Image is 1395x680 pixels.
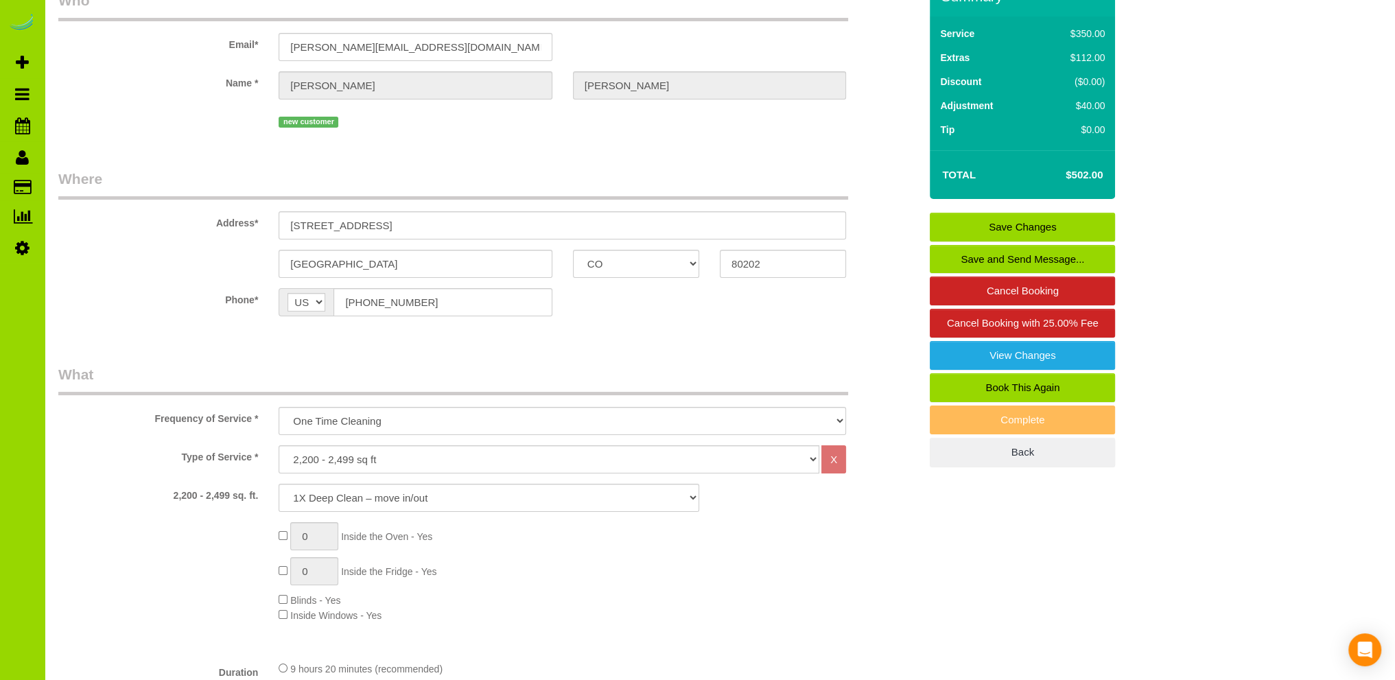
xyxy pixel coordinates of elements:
a: Cancel Booking [930,277,1115,305]
label: 2,200 - 2,499 sq. ft. [48,484,268,502]
a: Book This Again [930,373,1115,402]
input: Email* [279,33,552,61]
label: Duration [48,661,268,679]
label: Tip [940,123,954,137]
span: Inside Windows - Yes [290,610,382,621]
label: Email* [48,33,268,51]
span: Inside the Oven - Yes [341,531,432,542]
label: Service [940,27,974,40]
strong: Total [942,169,976,180]
label: Frequency of Service * [48,407,268,425]
legend: Where [58,169,848,200]
span: new customer [279,117,338,128]
div: $0.00 [1042,123,1105,137]
label: Type of Service * [48,445,268,464]
span: Cancel Booking with 25.00% Fee [947,317,1099,329]
label: Name * [48,71,268,90]
a: Save and Send Message... [930,245,1115,274]
input: Phone* [333,288,552,316]
a: Cancel Booking with 25.00% Fee [930,309,1115,338]
span: 9 hours 20 minutes (recommended) [290,664,443,675]
div: $40.00 [1042,99,1105,113]
div: $112.00 [1042,51,1105,65]
label: Discount [940,75,981,89]
a: View Changes [930,341,1115,370]
label: Phone* [48,288,268,307]
input: City* [279,250,552,278]
legend: What [58,364,848,395]
img: Automaid Logo [8,14,36,33]
label: Address* [48,211,268,230]
span: Inside the Fridge - Yes [341,566,436,577]
input: First Name* [279,71,552,99]
input: Last Name* [573,71,846,99]
div: $350.00 [1042,27,1105,40]
input: Zip Code* [720,250,846,278]
label: Adjustment [940,99,993,113]
div: ($0.00) [1042,75,1105,89]
h4: $502.00 [1024,169,1103,181]
span: Blinds - Yes [290,595,340,606]
a: Back [930,438,1115,467]
label: Extras [940,51,970,65]
a: Save Changes [930,213,1115,242]
div: Open Intercom Messenger [1348,633,1381,666]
